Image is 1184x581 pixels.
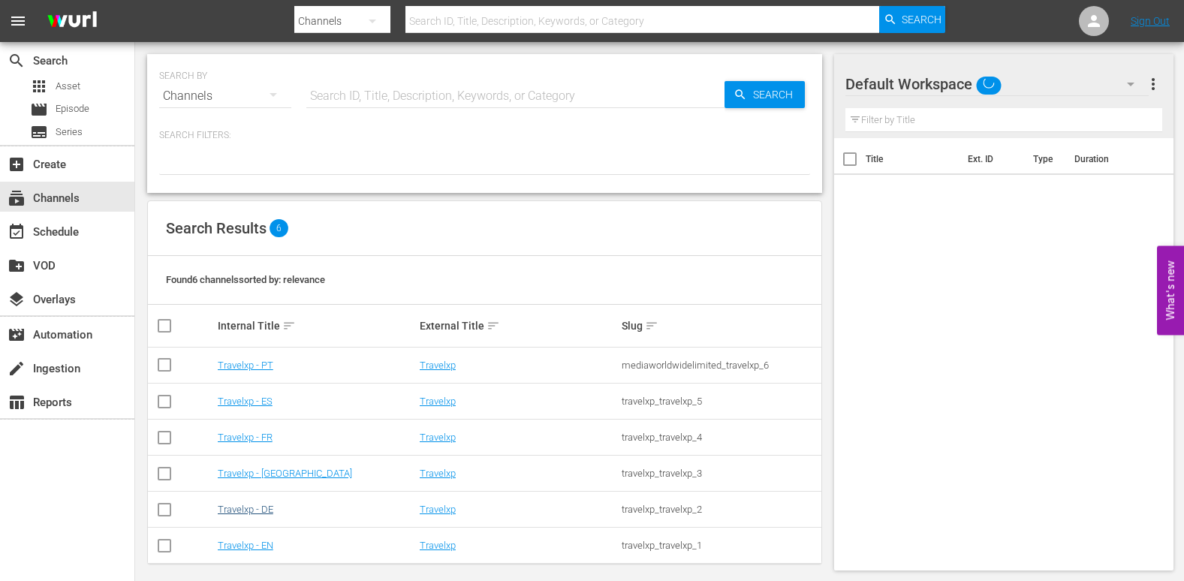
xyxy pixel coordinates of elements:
div: mediaworldwidelimited_travelxp_6 [622,360,819,371]
span: Search Results [166,219,267,237]
span: Episode [30,101,48,119]
span: Schedule [8,223,26,241]
span: Reports [8,393,26,411]
span: sort [487,319,500,333]
span: Asset [56,79,80,94]
a: Travelxp - [GEOGRAPHIC_DATA] [218,468,352,479]
th: Title [866,138,959,180]
a: Travelxp [420,432,456,443]
th: Ext. ID [959,138,1024,180]
span: Automation [8,326,26,344]
th: Type [1024,138,1065,180]
span: Channels [8,189,26,207]
a: Travelxp [420,540,456,551]
div: Slug [622,317,819,335]
div: travelxp_travelxp_4 [622,432,819,443]
span: Search [902,6,941,33]
span: menu [9,12,27,30]
div: Channels [159,75,291,117]
button: Open Feedback Widget [1157,246,1184,336]
a: Travelxp [420,504,456,515]
span: Asset [30,77,48,95]
div: travelxp_travelxp_5 [622,396,819,407]
th: Duration [1065,138,1155,180]
img: ans4CAIJ8jUAAAAAAAAAAAAAAAAAAAAAAAAgQb4GAAAAAAAAAAAAAAAAAAAAAAAAJMjXAAAAAAAAAAAAAAAAAAAAAAAAgAT5G... [36,4,108,39]
a: Travelxp [420,468,456,479]
a: Travelxp - EN [218,540,273,551]
a: Sign Out [1131,15,1170,27]
span: Overlays [8,290,26,309]
a: Travelxp [420,396,456,407]
span: sort [645,319,658,333]
a: Travelxp - FR [218,432,273,443]
a: Travelxp - PT [218,360,273,371]
span: Episode [56,101,89,116]
a: Travelxp [420,360,456,371]
div: Internal Title [218,317,415,335]
span: more_vert [1144,75,1162,93]
span: Create [8,155,26,173]
span: 6 [270,219,288,237]
div: travelxp_travelxp_3 [622,468,819,479]
span: Search [747,81,805,108]
a: Travelxp - ES [218,396,273,407]
button: Search [725,81,805,108]
span: VOD [8,257,26,275]
button: more_vert [1144,66,1162,102]
span: Search [8,52,26,70]
div: Default Workspace [845,63,1149,105]
p: Search Filters: [159,129,810,142]
span: Ingestion [8,360,26,378]
div: External Title [420,317,617,335]
span: sort [282,319,296,333]
button: Search [879,6,945,33]
span: Found 6 channels sorted by: relevance [166,274,325,285]
span: Series [56,125,83,140]
div: travelxp_travelxp_1 [622,540,819,551]
a: Travelxp - DE [218,504,273,515]
div: travelxp_travelxp_2 [622,504,819,515]
span: Series [30,123,48,141]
